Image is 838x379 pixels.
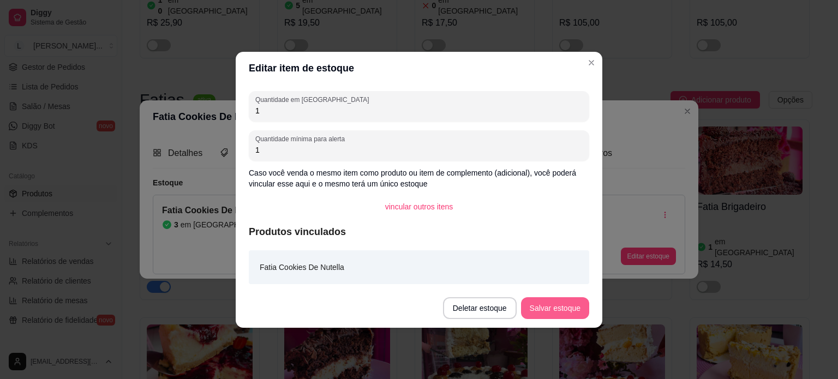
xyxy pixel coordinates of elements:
[521,297,589,319] button: Salvar estoque
[255,134,349,143] label: Quantidade mínima para alerta
[236,52,602,85] header: Editar item de estoque
[255,145,583,155] input: Quantidade mínima para alerta
[249,224,589,239] article: Produtos vinculados
[260,261,344,273] article: Fatia Cookies De Nutella
[443,297,517,319] button: Deletar estoque
[376,196,462,218] button: vincular outros itens
[583,54,600,71] button: Close
[249,167,589,189] p: Caso você venda o mesmo item como produto ou item de complemento (adicional), você poderá vincula...
[255,95,373,104] label: Quantidade em [GEOGRAPHIC_DATA]
[255,105,583,116] input: Quantidade em estoque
